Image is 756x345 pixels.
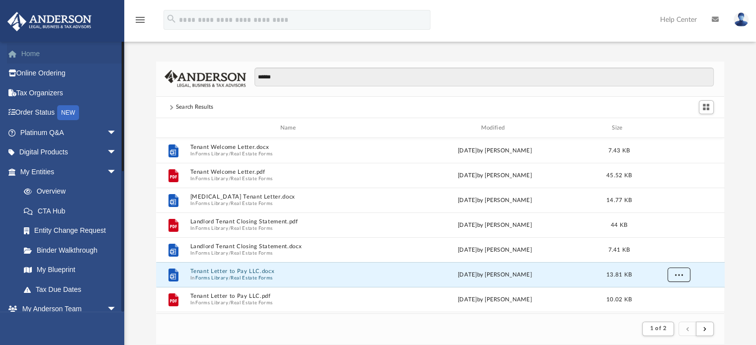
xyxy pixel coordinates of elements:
[14,260,127,280] a: My Blueprint
[195,176,228,182] button: Forms Library
[134,19,146,26] a: menu
[7,103,132,123] a: Order StatusNEW
[190,275,390,281] span: In
[195,275,228,281] button: Forms Library
[190,169,390,176] button: Tenant Welcome Letter.pdf
[195,151,228,157] button: Forms Library
[395,271,595,279] div: [DATE] by [PERSON_NAME]
[14,201,132,221] a: CTA Hub
[107,299,127,320] span: arrow_drop_down
[195,225,228,232] button: Forms Library
[231,176,273,182] button: Real Estate Forms
[14,279,132,299] a: Tax Due Dates
[7,44,132,64] a: Home
[14,182,132,202] a: Overview
[228,151,230,157] span: /
[228,225,230,232] span: /
[107,142,127,163] span: arrow_drop_down
[190,176,390,182] span: In
[231,250,273,257] button: Real Estate Forms
[395,146,595,155] div: [DATE] by [PERSON_NAME]
[642,322,673,336] button: 1 of 2
[160,124,185,133] div: id
[176,103,214,112] div: Search Results
[667,268,690,282] button: More options
[7,142,132,162] a: Digital Productsarrow_drop_down
[7,162,132,182] a: My Entitiesarrow_drop_down
[14,240,132,260] a: Binder Walkthrough
[608,247,630,253] span: 7.41 KB
[606,173,631,178] span: 45.52 KB
[699,100,714,114] button: Switch to Grid View
[228,300,230,306] span: /
[190,269,390,275] button: Tenant Letter to Pay LLC.docx
[195,201,228,207] button: Forms Library
[107,162,127,182] span: arrow_drop_down
[190,219,390,225] button: Landlord Tenant Closing Statement.pdf
[608,148,630,153] span: 7.43 KB
[231,151,273,157] button: Real Estate Forms
[195,300,228,306] button: Forms Library
[134,14,146,26] i: menu
[189,124,390,133] div: Name
[606,297,631,302] span: 10.02 KB
[190,293,390,300] button: Tenant Letter to Pay LLC.pdf
[643,124,713,133] div: id
[57,105,79,120] div: NEW
[166,13,177,24] i: search
[650,326,666,331] span: 1 of 2
[228,275,230,281] span: /
[228,250,230,257] span: /
[7,123,132,142] a: Platinum Q&Aarrow_drop_down
[14,221,132,241] a: Entity Change Request
[190,225,390,232] span: In
[610,222,627,228] span: 44 KB
[231,300,273,306] button: Real Estate Forms
[394,124,594,133] div: Modified
[395,196,595,205] div: [DATE] by [PERSON_NAME]
[599,124,639,133] div: Size
[190,250,390,257] span: In
[190,144,390,151] button: Tenant Welcome Letter.docx
[7,299,127,319] a: My Anderson Teamarrow_drop_down
[606,198,631,203] span: 14.77 KB
[107,123,127,143] span: arrow_drop_down
[228,201,230,207] span: /
[395,171,595,180] div: [DATE] by [PERSON_NAME]
[190,300,390,306] span: In
[190,194,390,201] button: [MEDICAL_DATA] Tenant Letter.docx
[231,275,273,281] button: Real Estate Forms
[228,176,230,182] span: /
[190,201,390,207] span: In
[395,295,595,304] div: [DATE] by [PERSON_NAME]
[190,151,390,157] span: In
[7,83,132,103] a: Tax Organizers
[195,250,228,257] button: Forms Library
[395,246,595,255] div: [DATE] by [PERSON_NAME]
[231,225,273,232] button: Real Estate Forms
[156,138,725,313] div: grid
[254,68,713,86] input: Search files and folders
[734,12,749,27] img: User Pic
[395,221,595,230] div: [DATE] by [PERSON_NAME]
[7,64,132,83] a: Online Ordering
[606,272,631,277] span: 13.81 KB
[4,12,94,31] img: Anderson Advisors Platinum Portal
[231,201,273,207] button: Real Estate Forms
[190,244,390,250] button: Landlord Tenant Closing Statement.docx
